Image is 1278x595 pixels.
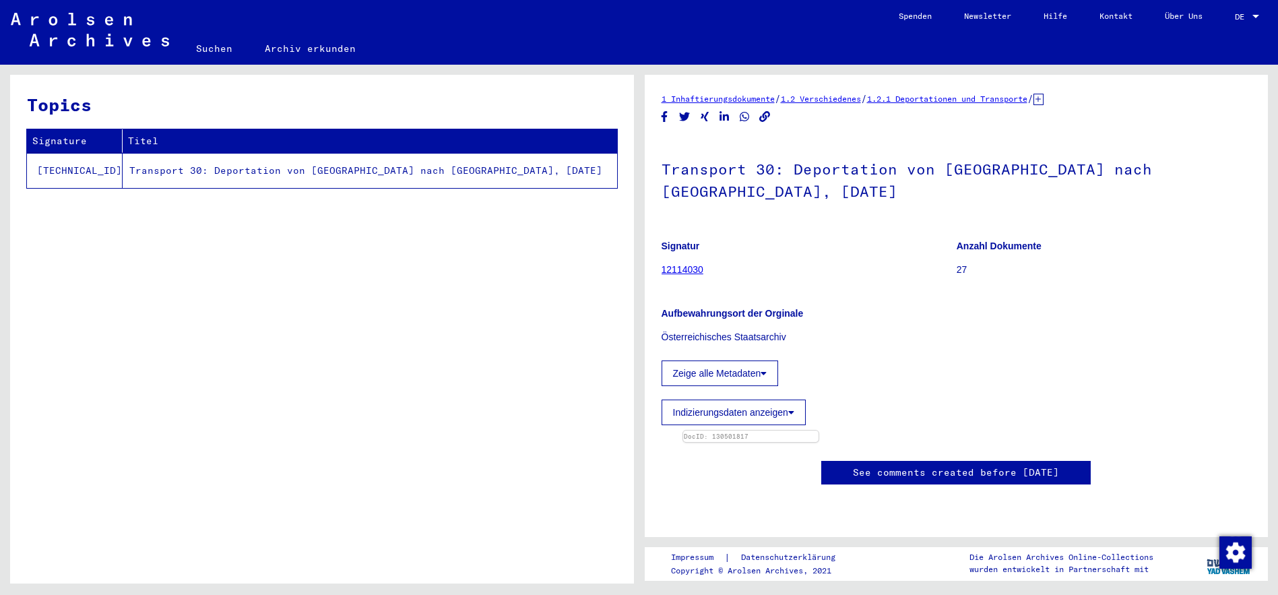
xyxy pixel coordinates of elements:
h3: Topics [27,92,616,118]
a: 1.2.1 Deportationen und Transporte [867,94,1027,104]
a: Suchen [180,32,249,65]
th: Titel [123,129,617,153]
th: Signature [27,129,123,153]
a: DocID: 130501817 [684,433,748,440]
a: 1.2 Verschiedenes [781,94,861,104]
b: Signatur [662,241,700,251]
a: 1 Inhaftierungsdokumente [662,94,775,104]
a: Impressum [671,551,724,565]
img: Zustimmung ändern [1219,536,1252,569]
img: yv_logo.png [1204,546,1254,580]
button: Share on Xing [698,108,712,125]
p: 27 [957,263,1251,277]
p: Österreichisches Staatsarchiv [662,330,1252,344]
b: Aufbewahrungsort der Orginale [662,308,804,319]
h1: Transport 30: Deportation von [GEOGRAPHIC_DATA] nach [GEOGRAPHIC_DATA], [DATE] [662,138,1252,220]
p: Copyright © Arolsen Archives, 2021 [671,565,852,577]
button: Share on Twitter [678,108,692,125]
span: / [775,92,781,104]
td: [TECHNICAL_ID] [27,153,123,188]
a: 12114030 [662,264,703,275]
button: Share on WhatsApp [738,108,752,125]
div: | [671,551,852,565]
p: Die Arolsen Archives Online-Collections [969,551,1153,563]
td: Transport 30: Deportation von [GEOGRAPHIC_DATA] nach [GEOGRAPHIC_DATA], [DATE] [123,153,617,188]
a: Archiv erkunden [249,32,372,65]
span: / [1027,92,1033,104]
button: Share on Facebook [658,108,672,125]
button: Zeige alle Metadaten [662,361,779,386]
b: Anzahl Dokumente [957,241,1042,251]
a: See comments created before [DATE] [853,466,1059,480]
p: wurden entwickelt in Partnerschaft mit [969,563,1153,575]
a: Datenschutzerklärung [730,551,852,565]
span: DE [1235,12,1250,22]
button: Share on LinkedIn [717,108,732,125]
button: Indizierungsdaten anzeigen [662,400,806,425]
span: / [861,92,867,104]
button: Copy link [758,108,772,125]
img: Arolsen_neg.svg [11,13,169,46]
